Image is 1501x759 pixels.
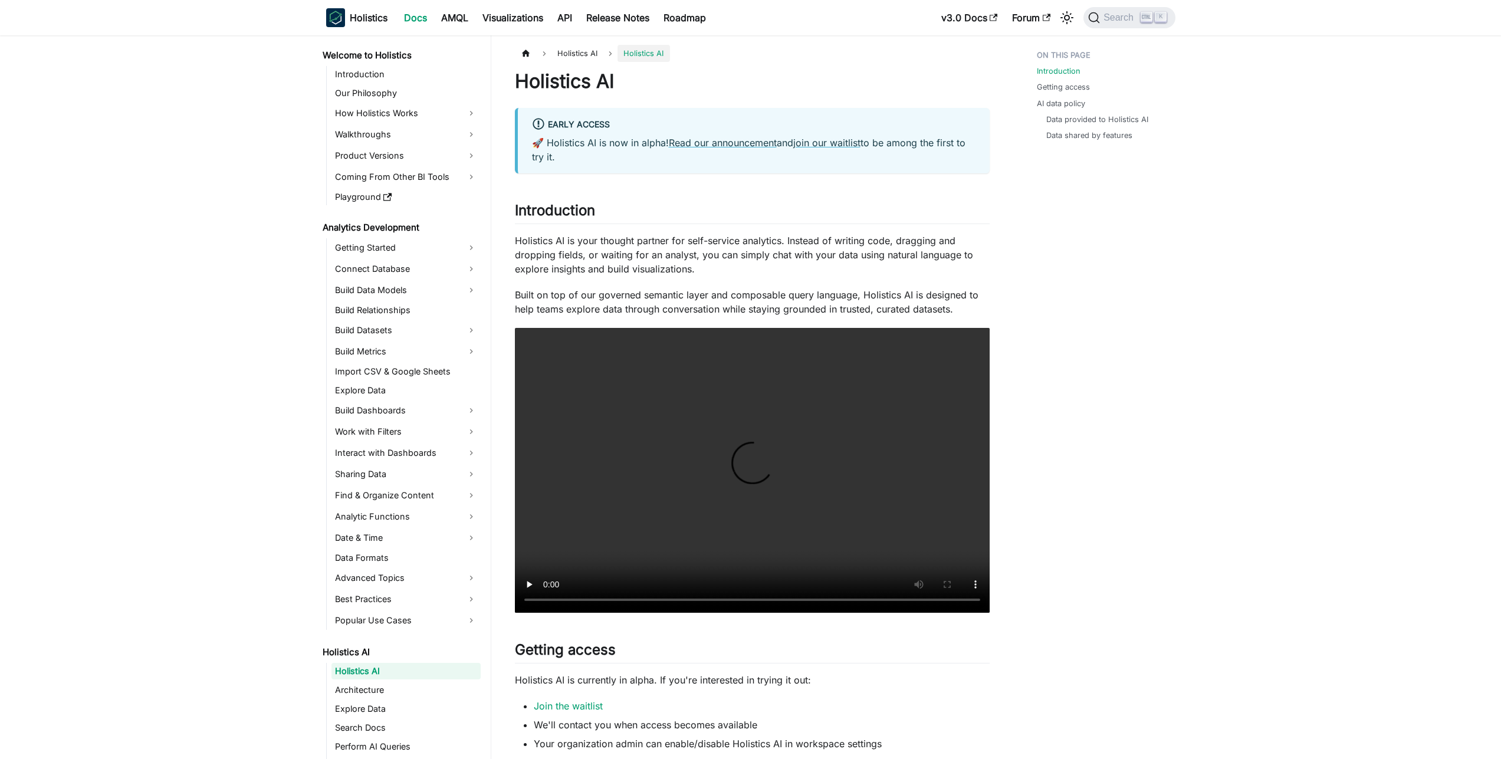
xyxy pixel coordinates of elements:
[331,611,481,630] a: Popular Use Cases
[314,35,491,759] nav: Docs sidebar
[515,45,537,62] a: Home page
[331,550,481,566] a: Data Formats
[515,673,990,687] p: Holistics AI is currently in alpha. If you're interested in trying it out:
[331,682,481,698] a: Architecture
[515,328,990,613] video: Your browser does not support embedding video, but you can .
[532,136,976,164] p: 🚀 Holistics AI is now in alpha! and to be among the first to try it.
[397,8,434,27] a: Docs
[1046,114,1148,125] a: Data provided to Holistics AI
[331,507,481,526] a: Analytic Functions
[551,45,603,62] span: Holistics AI
[934,8,1005,27] a: v3.0 Docs
[331,701,481,717] a: Explore Data
[1005,8,1057,27] a: Forum
[331,486,481,505] a: Find & Organize Content
[534,737,990,751] li: Your organization admin can enable/disable Holistics AI in workspace settings
[550,8,579,27] a: API
[1037,65,1080,77] a: Introduction
[534,700,603,712] a: Join the waitlist
[475,8,550,27] a: Visualizations
[515,288,990,316] p: Built on top of our governed semantic layer and composable query language, Holistics AI is design...
[532,117,976,133] div: Early Access
[515,202,990,224] h2: Introduction
[534,718,990,732] li: We'll contact you when access becomes available
[515,234,990,276] p: Holistics AI is your thought partner for self-service analytics. Instead of writing code, draggin...
[1083,7,1175,28] button: Search (Ctrl+K)
[319,644,481,661] a: Holistics AI
[669,137,777,149] a: Read our announcement
[331,382,481,399] a: Explore Data
[1046,130,1132,141] a: Data shared by features
[656,8,713,27] a: Roadmap
[331,422,481,441] a: Work with Filters
[331,167,481,186] a: Coming From Other BI Tools
[331,342,481,361] a: Build Metrics
[331,125,481,144] a: Walkthroughs
[515,641,990,663] h2: Getting access
[331,259,481,278] a: Connect Database
[331,443,481,462] a: Interact with Dashboards
[1155,12,1167,22] kbd: K
[331,281,481,300] a: Build Data Models
[331,85,481,101] a: Our Philosophy
[331,321,481,340] a: Build Datasets
[515,70,990,93] h1: Holistics AI
[331,401,481,420] a: Build Dashboards
[331,590,481,609] a: Best Practices
[579,8,656,27] a: Release Notes
[331,719,481,736] a: Search Docs
[319,219,481,236] a: Analytics Development
[331,146,481,165] a: Product Versions
[1037,81,1090,93] a: Getting access
[618,45,669,62] span: Holistics AI
[319,47,481,64] a: Welcome to Holistics
[331,302,481,318] a: Build Relationships
[331,569,481,587] a: Advanced Topics
[350,11,387,25] b: Holistics
[331,104,481,123] a: How Holistics Works
[331,189,481,205] a: Playground
[326,8,345,27] img: Holistics
[331,528,481,547] a: Date & Time
[331,66,481,83] a: Introduction
[331,663,481,679] a: Holistics AI
[326,8,387,27] a: HolisticsHolistics
[331,238,481,257] a: Getting Started
[331,363,481,380] a: Import CSV & Google Sheets
[331,465,481,484] a: Sharing Data
[434,8,475,27] a: AMQL
[1037,98,1085,109] a: AI data policy
[1100,12,1141,23] span: Search
[515,45,990,62] nav: Breadcrumbs
[331,738,481,755] a: Perform AI Queries
[1057,8,1076,27] button: Switch between dark and light mode (currently light mode)
[793,137,860,149] a: join our waitlist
